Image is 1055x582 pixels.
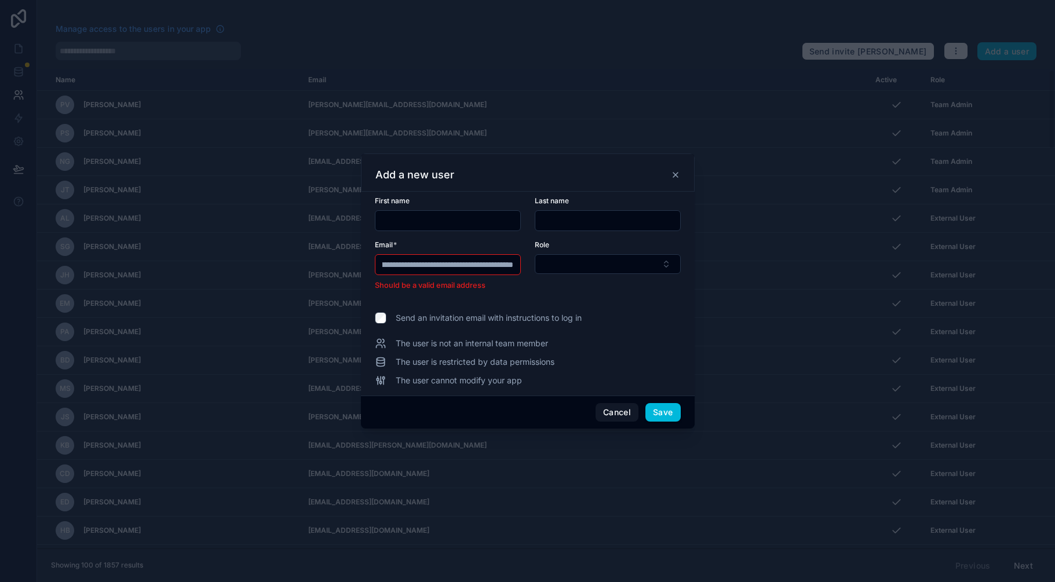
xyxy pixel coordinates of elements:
[375,168,454,182] h3: Add a new user
[596,403,638,422] button: Cancel
[535,196,569,205] span: Last name
[375,280,521,291] li: Should be a valid email address
[535,240,549,249] span: Role
[375,312,386,324] input: Send an invitation email with instructions to log in
[396,375,522,386] span: The user cannot modify your app
[535,254,681,274] button: Select Button
[375,240,393,249] span: Email
[375,196,410,205] span: First name
[396,338,548,349] span: The user is not an internal team member
[396,312,582,324] span: Send an invitation email with instructions to log in
[396,356,554,368] span: The user is restricted by data permissions
[645,403,680,422] button: Save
